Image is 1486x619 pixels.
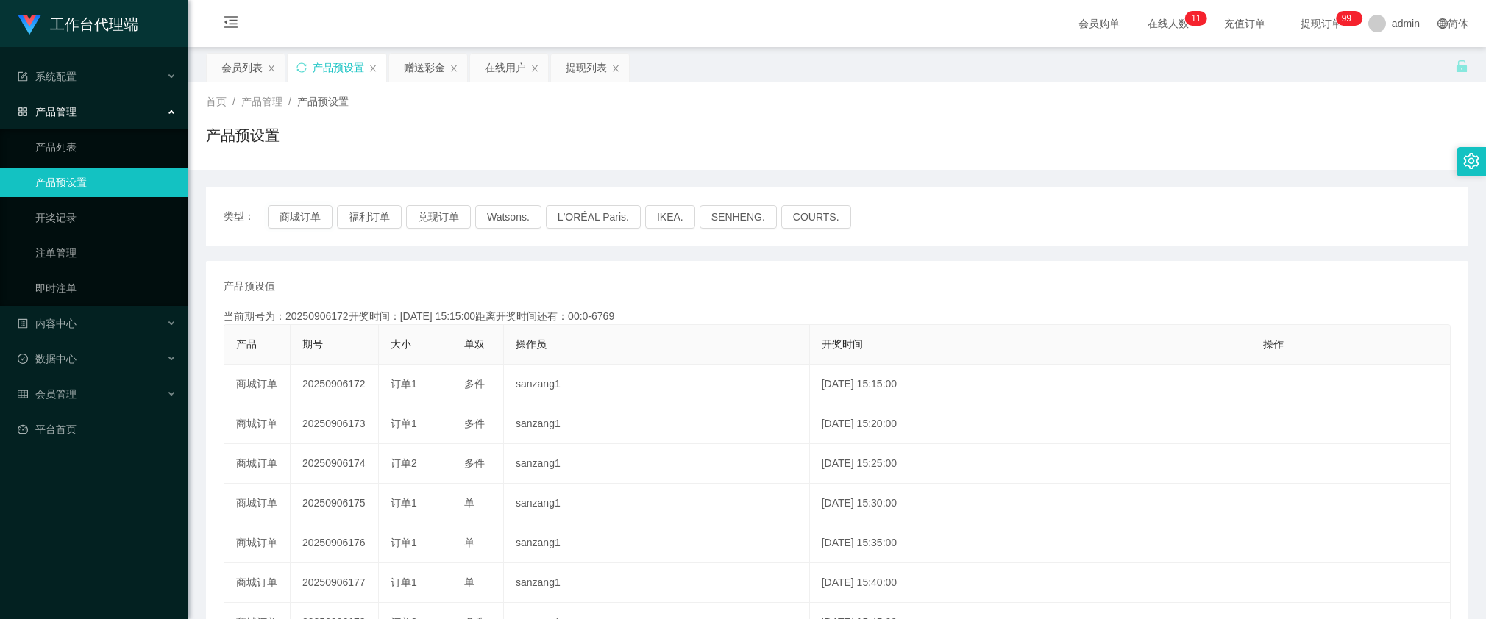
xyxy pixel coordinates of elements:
[504,365,810,404] td: sanzang1
[504,444,810,484] td: sanzang1
[224,365,291,404] td: 商城订单
[810,563,1252,603] td: [DATE] 15:40:00
[224,309,1451,324] div: 当前期号为：20250906172开奖时间：[DATE] 15:15:00距离开奖时间还有：00:0-6769
[504,523,810,563] td: sanzang1
[221,54,263,82] div: 会员列表
[18,106,77,118] span: 产品管理
[391,576,417,588] span: 订单1
[464,497,474,509] span: 单
[391,457,417,469] span: 订单2
[822,338,863,350] span: 开奖时间
[224,205,268,229] span: 类型：
[206,124,280,146] h1: 产品预设置
[232,96,235,107] span: /
[35,168,177,197] a: 产品预设置
[302,338,323,350] span: 期号
[241,96,282,107] span: 产品管理
[464,418,485,429] span: 多件
[464,537,474,548] span: 单
[206,1,256,48] i: 图标: menu-fold
[391,537,417,548] span: 订单1
[291,444,379,484] td: 20250906174
[485,54,526,82] div: 在线用户
[291,523,379,563] td: 20250906176
[236,338,257,350] span: 产品
[404,54,445,82] div: 赠送彩金
[810,404,1252,444] td: [DATE] 15:20:00
[645,205,695,229] button: IKEA.
[504,404,810,444] td: sanzang1
[18,71,28,82] i: 图标: form
[18,15,41,35] img: logo.9652507e.png
[546,205,641,229] button: L'ORÉAL Paris.
[337,205,402,229] button: 福利订单
[296,62,307,73] i: 图标: sync
[530,64,539,73] i: 图标: close
[35,203,177,232] a: 开奖记录
[1217,18,1273,29] span: 充值订单
[406,205,471,229] button: 兑现订单
[18,415,177,444] a: 图标: dashboard平台首页
[810,523,1252,563] td: [DATE] 15:35:00
[391,378,417,390] span: 订单1
[1437,18,1448,29] i: 图标: global
[18,388,77,400] span: 会员管理
[504,563,810,603] td: sanzang1
[18,18,138,29] a: 工作台代理端
[504,484,810,523] td: sanzang1
[291,404,379,444] td: 20250906173
[1191,11,1196,26] p: 1
[288,96,291,107] span: /
[1263,338,1284,350] span: 操作
[810,484,1252,523] td: [DATE] 15:30:00
[1140,18,1196,29] span: 在线人数
[1293,18,1349,29] span: 提现订单
[18,353,77,365] span: 数据中心
[810,444,1252,484] td: [DATE] 15:25:00
[35,238,177,268] a: 注单管理
[206,96,227,107] span: 首页
[18,318,28,329] i: 图标: profile
[268,205,333,229] button: 商城订单
[35,132,177,162] a: 产品列表
[224,563,291,603] td: 商城订单
[18,389,28,399] i: 图标: table
[18,71,77,82] span: 系统配置
[224,484,291,523] td: 商城订单
[224,523,291,563] td: 商城订单
[267,64,276,73] i: 图标: close
[50,1,138,48] h1: 工作台代理端
[1463,153,1479,169] i: 图标: setting
[291,365,379,404] td: 20250906172
[313,54,364,82] div: 产品预设置
[810,365,1252,404] td: [DATE] 15:15:00
[391,338,411,350] span: 大小
[464,378,485,390] span: 多件
[464,338,485,350] span: 单双
[18,354,28,364] i: 图标: check-circle-o
[297,96,349,107] span: 产品预设置
[475,205,541,229] button: Watsons.
[611,64,620,73] i: 图标: close
[18,107,28,117] i: 图标: appstore-o
[464,457,485,469] span: 多件
[700,205,777,229] button: SENHENG.
[1336,11,1362,26] sup: 1088
[516,338,547,350] span: 操作员
[391,497,417,509] span: 订单1
[449,64,458,73] i: 图标: close
[291,484,379,523] td: 20250906175
[781,205,851,229] button: COURTS.
[35,273,177,303] a: 即时注单
[224,279,275,294] span: 产品预设值
[391,418,417,429] span: 订单1
[464,576,474,588] span: 单
[1185,11,1206,26] sup: 11
[18,318,77,329] span: 内容中心
[369,64,377,73] i: 图标: close
[566,54,607,82] div: 提现列表
[224,404,291,444] td: 商城订单
[1455,60,1468,73] i: 图标: unlock
[291,563,379,603] td: 20250906177
[224,444,291,484] td: 商城订单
